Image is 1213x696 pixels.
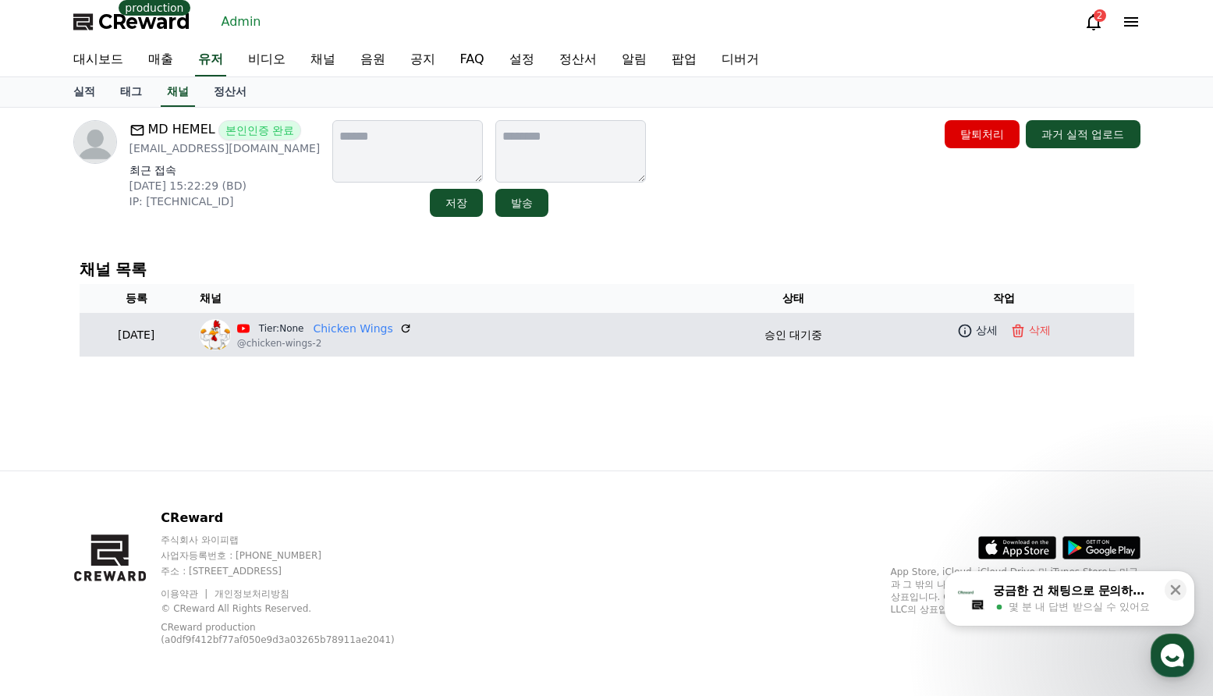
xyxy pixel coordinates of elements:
[195,44,226,76] a: 유저
[659,44,709,76] a: 팝업
[764,327,822,343] p: 승인 대기중
[874,284,1133,313] th: 작업
[73,120,117,164] img: profile image
[215,9,268,34] a: Admin
[161,621,410,646] p: CReward production (a0df9f412bf77af050e9d3a03265b78911ae2041)
[497,44,547,76] a: 설정
[609,44,659,76] a: 알림
[398,44,448,76] a: 공지
[148,120,215,140] span: MD HEMEL
[61,44,136,76] a: 대시보드
[5,495,103,534] a: 홈
[976,322,998,339] p: 상세
[236,44,298,76] a: 비디오
[215,588,289,599] a: 개인정보처리방침
[129,140,321,156] p: [EMAIL_ADDRESS][DOMAIN_NAME]
[201,77,259,107] a: 정산서
[709,44,771,76] a: 디버거
[495,189,548,217] button: 발송
[954,319,1001,342] a: 상세
[61,77,108,107] a: 실적
[448,44,497,76] a: FAQ
[98,9,190,34] span: CReward
[348,44,398,76] a: 음원
[1029,322,1051,339] p: 삭제
[256,321,307,336] span: Tier:None
[193,284,712,313] th: 채널
[313,321,392,337] a: Chicken Wings
[103,495,201,534] a: 대화
[80,284,193,313] th: 등록
[1094,9,1106,22] div: 2
[73,9,190,34] a: CReward
[161,565,434,577] p: 주소 : [STREET_ADDRESS]
[945,120,1020,148] button: 탈퇴처리
[218,120,301,140] span: 본인인증 완료
[161,77,195,107] a: 채널
[129,178,321,194] p: [DATE] 15:22:29 (BD)
[200,319,231,350] img: Chicken Wings
[237,337,412,350] p: @chicken-wings-2
[241,518,260,531] span: 설정
[201,495,300,534] a: 설정
[430,189,483,217] button: 저장
[136,44,186,76] a: 매출
[161,588,210,599] a: 이용약관
[161,549,434,562] p: 사업자등록번호 : [PHONE_NUMBER]
[143,519,161,531] span: 대화
[80,261,1134,278] h4: 채널 목록
[711,284,874,313] th: 상태
[161,509,434,527] p: CReward
[1026,120,1140,148] button: 과거 실적 업로드
[891,566,1140,616] p: App Store, iCloud, iCloud Drive 및 iTunes Store는 미국과 그 밖의 나라 및 지역에서 등록된 Apple Inc.의 서비스 상표입니다. Goo...
[161,602,434,615] p: © CReward All Rights Reserved.
[108,77,154,107] a: 태그
[161,534,434,546] p: 주식회사 와이피랩
[49,518,59,531] span: 홈
[1084,12,1103,31] a: 2
[1007,319,1054,342] button: 삭제
[86,327,187,343] p: [DATE]
[129,194,321,209] p: IP: [TECHNICAL_ID]
[129,162,321,178] p: 최근 접속
[547,44,609,76] a: 정산서
[298,44,348,76] a: 채널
